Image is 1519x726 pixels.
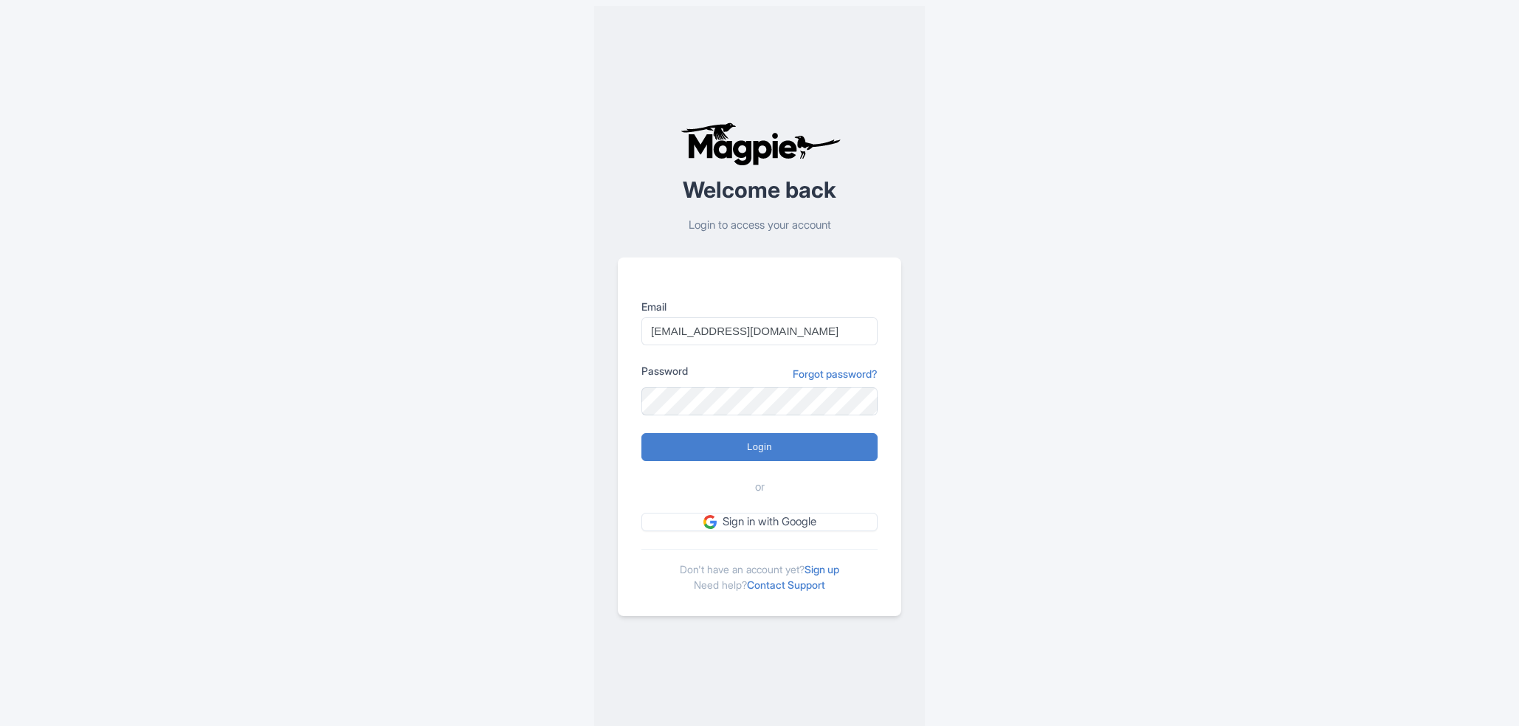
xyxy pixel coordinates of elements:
[641,549,878,592] div: Don't have an account yet? Need help?
[641,433,878,461] input: Login
[641,317,878,345] input: you@example.com
[793,366,878,381] a: Forgot password?
[641,363,688,378] label: Password
[703,515,717,528] img: google.svg
[747,578,825,591] a: Contact Support
[805,563,839,575] a: Sign up
[641,299,878,314] label: Email
[618,217,901,234] p: Login to access your account
[641,513,878,531] a: Sign in with Google
[755,479,765,496] span: or
[677,122,843,166] img: logo-ab69f6fb50320c5b225c76a69d11143b.png
[618,178,901,202] h2: Welcome back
